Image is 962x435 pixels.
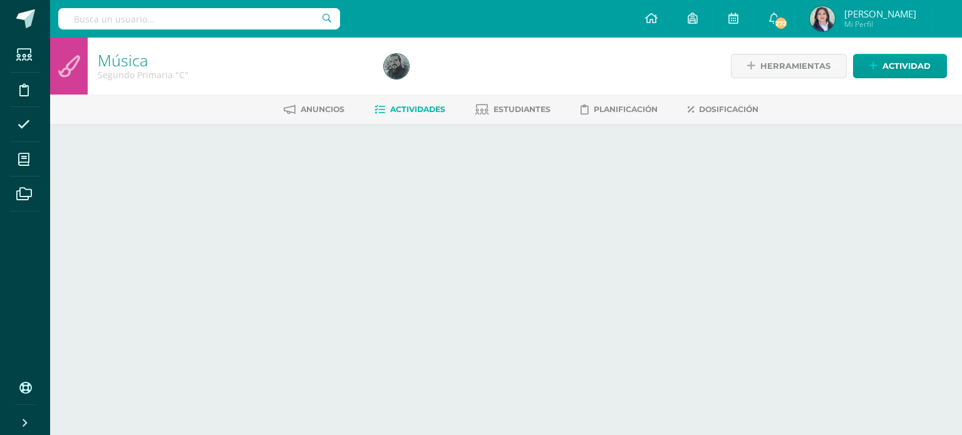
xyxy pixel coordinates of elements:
[774,16,788,30] span: 272
[844,8,916,20] span: [PERSON_NAME]
[98,51,369,69] h1: Música
[699,105,758,114] span: Dosificación
[390,105,445,114] span: Actividades
[731,54,847,78] a: Herramientas
[375,100,445,120] a: Actividades
[853,54,947,78] a: Actividad
[98,49,148,71] a: Música
[284,100,344,120] a: Anuncios
[810,6,835,31] img: 76910bec831e7b1d48aa6c002559430a.png
[594,105,658,114] span: Planificación
[301,105,344,114] span: Anuncios
[688,100,758,120] a: Dosificación
[882,54,931,78] span: Actividad
[760,54,830,78] span: Herramientas
[581,100,658,120] a: Planificación
[475,100,551,120] a: Estudiantes
[844,19,916,29] span: Mi Perfil
[384,54,409,79] img: 2c0bbd3db486c019a4206c04b1654fb0.png
[494,105,551,114] span: Estudiantes
[58,8,340,29] input: Busca un usuario...
[98,69,369,81] div: Segundo Primaria 'C'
